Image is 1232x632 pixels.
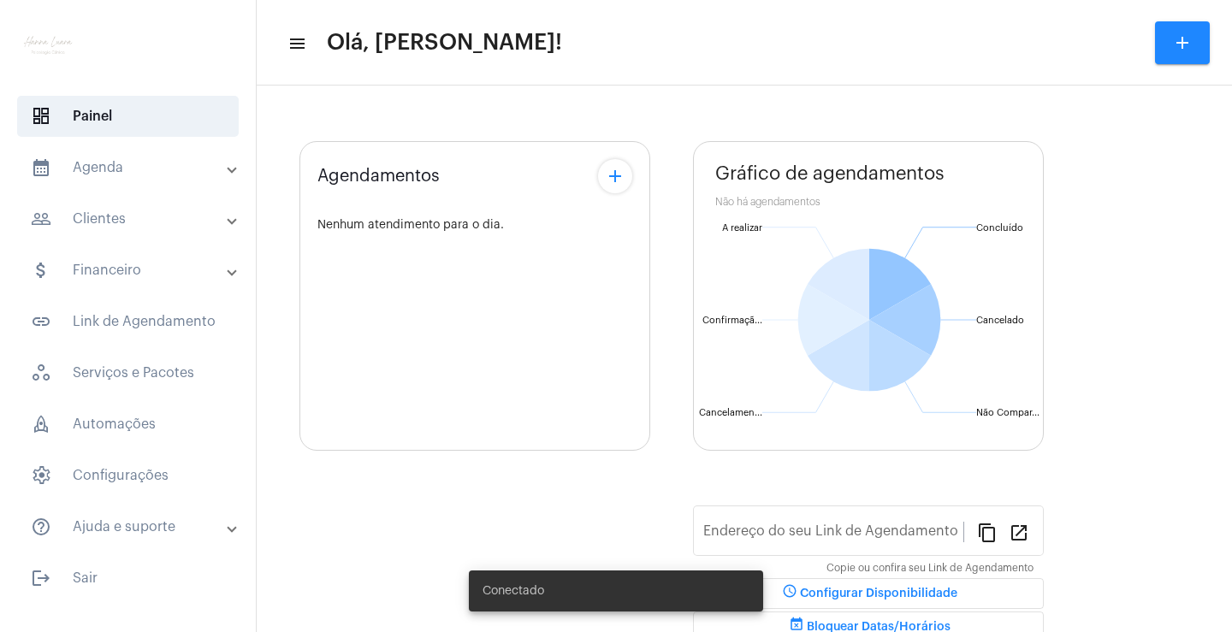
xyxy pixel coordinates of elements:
text: Confirmaçã... [702,316,762,326]
span: sidenav icon [31,414,51,434]
span: Configurar Disponibilidade [779,588,957,600]
mat-expansion-panel-header: sidenav iconClientes [10,198,256,239]
span: sidenav icon [31,465,51,486]
text: Não Compar... [976,408,1039,417]
mat-icon: schedule [779,583,800,604]
span: Olá, [PERSON_NAME]! [327,29,562,56]
mat-expansion-panel-header: sidenav iconAjuda e suporte [10,506,256,547]
span: Automações [17,404,239,445]
span: sidenav icon [31,363,51,383]
mat-panel-title: Financeiro [31,260,228,281]
input: Link [703,527,963,542]
mat-icon: sidenav icon [287,33,305,54]
mat-icon: sidenav icon [31,311,51,332]
mat-panel-title: Agenda [31,157,228,178]
span: Painel [17,96,239,137]
text: Cancelado [976,316,1024,325]
button: Configurar Disponibilidade [693,578,1044,609]
span: Conectado [483,582,544,600]
mat-expansion-panel-header: sidenav iconFinanceiro [10,250,256,291]
mat-icon: add [1172,32,1193,53]
span: Configurações [17,455,239,496]
span: Link de Agendamento [17,301,239,342]
mat-icon: sidenav icon [31,517,51,537]
mat-icon: sidenav icon [31,568,51,588]
span: Agendamentos [317,167,440,186]
mat-icon: sidenav icon [31,209,51,229]
mat-panel-title: Ajuda e suporte [31,517,228,537]
span: Serviços e Pacotes [17,352,239,393]
div: Nenhum atendimento para o dia. [317,219,632,232]
text: Concluído [976,223,1023,233]
mat-icon: content_copy [977,522,998,542]
mat-icon: sidenav icon [31,157,51,178]
mat-icon: open_in_new [1009,522,1029,542]
mat-expansion-panel-header: sidenav iconAgenda [10,147,256,188]
mat-icon: sidenav icon [31,260,51,281]
mat-hint: Copie ou confira seu Link de Agendamento [826,563,1034,575]
text: Cancelamen... [699,408,762,417]
span: sidenav icon [31,106,51,127]
mat-panel-title: Clientes [31,209,228,229]
span: Gráfico de agendamentos [715,163,945,184]
text: A realizar [722,223,762,233]
mat-icon: add [605,166,625,186]
span: Sair [17,558,239,599]
img: f9e0517c-2aa2-1b6c-d26d-1c000eb5ca88.png [14,9,82,77]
